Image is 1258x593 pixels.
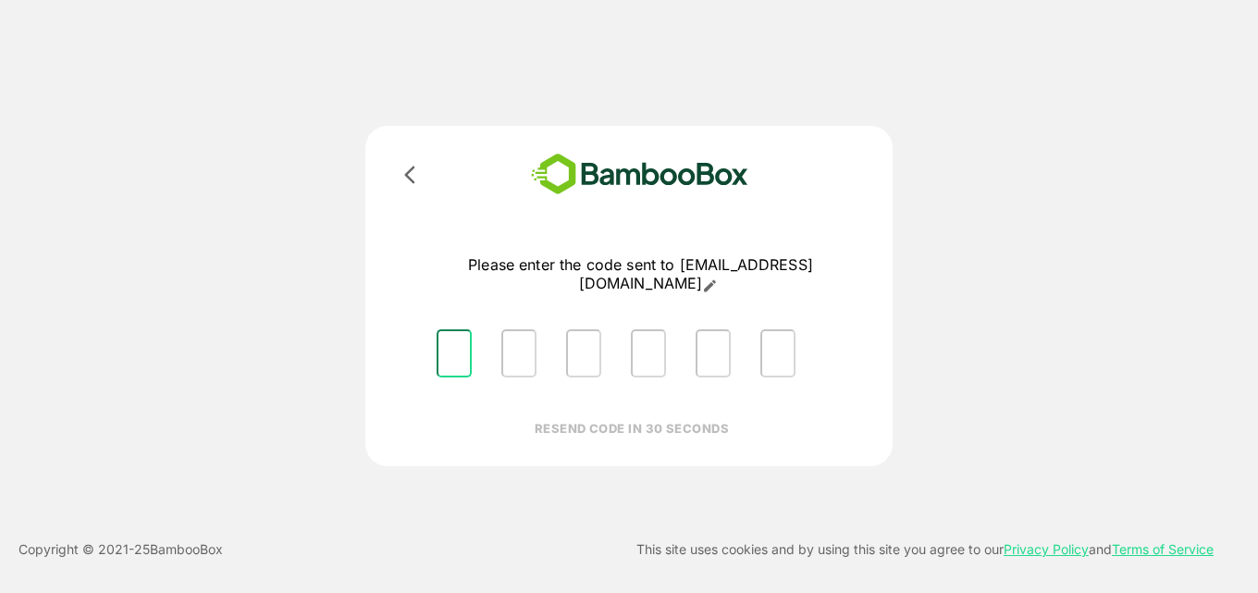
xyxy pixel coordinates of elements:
[501,329,536,377] input: Please enter OTP character 2
[437,329,472,377] input: Please enter OTP character 1
[636,538,1214,561] p: This site uses cookies and by using this site you agree to our and
[760,329,795,377] input: Please enter OTP character 6
[504,148,775,201] img: bamboobox
[566,329,601,377] input: Please enter OTP character 3
[422,256,859,292] p: Please enter the code sent to [EMAIL_ADDRESS][DOMAIN_NAME]
[1004,541,1089,557] a: Privacy Policy
[1112,541,1214,557] a: Terms of Service
[18,538,223,561] p: Copyright © 2021- 25 BambooBox
[696,329,731,377] input: Please enter OTP character 5
[631,329,666,377] input: Please enter OTP character 4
